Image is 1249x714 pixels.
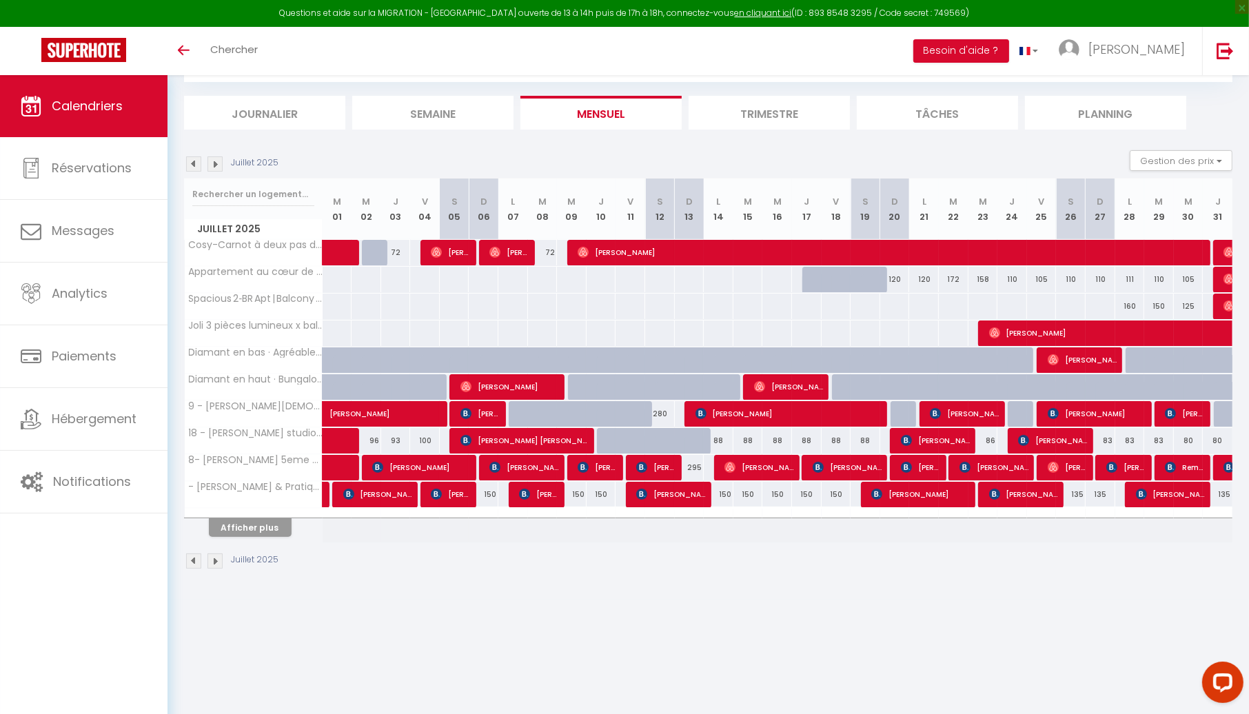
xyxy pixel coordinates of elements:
div: 150 [557,482,587,507]
div: 110 [997,267,1027,292]
div: 80 [1174,428,1204,453]
abbr: V [833,195,839,208]
div: 110 [1056,267,1086,292]
div: 93 [381,428,411,453]
th: 24 [997,178,1027,240]
th: 09 [557,178,587,240]
p: Juillet 2025 [231,553,278,567]
abbr: L [922,195,926,208]
th: 16 [762,178,792,240]
span: [PERSON_NAME] [1048,454,1087,480]
span: Appartement au cœur de [GEOGRAPHIC_DATA] [187,267,325,277]
span: Calendriers [52,97,123,114]
span: [PERSON_NAME] [636,481,705,507]
th: 01 [323,178,352,240]
span: [PERSON_NAME] [519,481,558,507]
th: 30 [1174,178,1204,240]
div: 150 [587,482,616,507]
div: 86 [968,428,998,453]
a: en cliquant ici [735,7,792,19]
span: 18 - [PERSON_NAME] studio avec balcon à deux pas de [GEOGRAPHIC_DATA] [187,428,325,438]
th: 05 [440,178,469,240]
abbr: M [333,195,341,208]
abbr: S [451,195,458,208]
span: [PERSON_NAME] [959,454,1028,480]
div: 150 [1144,294,1174,319]
abbr: V [627,195,633,208]
th: 12 [645,178,675,240]
div: 295 [675,455,704,480]
abbr: S [862,195,869,208]
th: 31 [1203,178,1232,240]
abbr: S [1068,195,1074,208]
li: Journalier [184,96,345,130]
span: [PERSON_NAME] [460,374,559,400]
span: [PERSON_NAME] [489,454,558,480]
div: 125 [1174,294,1204,319]
th: 29 [1144,178,1174,240]
div: 83 [1115,428,1145,453]
p: Juillet 2025 [231,156,278,170]
abbr: S [657,195,663,208]
abbr: M [744,195,752,208]
div: 158 [968,267,998,292]
div: 72 [381,240,411,265]
li: Mensuel [520,96,682,130]
div: 88 [733,428,763,453]
img: logout [1217,42,1234,59]
div: 150 [733,482,763,507]
div: 105 [1174,267,1204,292]
div: 150 [792,482,822,507]
span: [PERSON_NAME] [578,454,617,480]
div: 135 [1056,482,1086,507]
a: ... [PERSON_NAME] [1048,27,1202,75]
div: 80 [1203,428,1232,453]
iframe: LiveChat chat widget [1191,656,1249,714]
div: 150 [822,482,851,507]
div: 120 [909,267,939,292]
li: Semaine [352,96,514,130]
span: Diamant en bas · Agréable bungalow à 5" de la plage [187,347,325,358]
th: 20 [880,178,910,240]
span: [PERSON_NAME] [813,454,882,480]
abbr: L [511,195,515,208]
div: 135 [1203,482,1232,507]
div: 150 [762,482,792,507]
li: Planning [1025,96,1186,130]
abbr: M [1155,195,1163,208]
input: Rechercher un logement... [192,182,314,207]
div: 135 [1086,482,1115,507]
span: Réservations [52,159,132,176]
div: 88 [704,428,733,453]
button: Besoin d'aide ? [913,39,1009,63]
abbr: D [686,195,693,208]
div: 150 [469,482,498,507]
div: 83 [1144,428,1174,453]
div: 88 [851,428,880,453]
div: 88 [792,428,822,453]
span: [PERSON_NAME] [431,239,470,265]
img: ... [1059,39,1079,60]
span: - [PERSON_NAME] & Pratique proche [GEOGRAPHIC_DATA] [187,482,325,492]
th: 23 [968,178,998,240]
div: 120 [880,267,910,292]
div: 83 [1086,428,1115,453]
span: Notifications [53,473,131,490]
li: Tâches [857,96,1018,130]
abbr: M [949,195,957,208]
div: 100 [410,428,440,453]
div: 105 [1027,267,1057,292]
abbr: J [598,195,604,208]
div: 172 [939,267,968,292]
span: [PERSON_NAME] [930,400,999,427]
span: [PERSON_NAME] [1106,454,1146,480]
span: Diamant en haut · Bungalow Mangifera [187,374,325,385]
a: [PERSON_NAME] [323,401,352,427]
span: Joli 3 pièces lumineux x balcon [187,320,325,331]
li: Trimestre [689,96,850,130]
th: 18 [822,178,851,240]
th: 03 [381,178,411,240]
abbr: V [1039,195,1045,208]
th: 02 [352,178,381,240]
